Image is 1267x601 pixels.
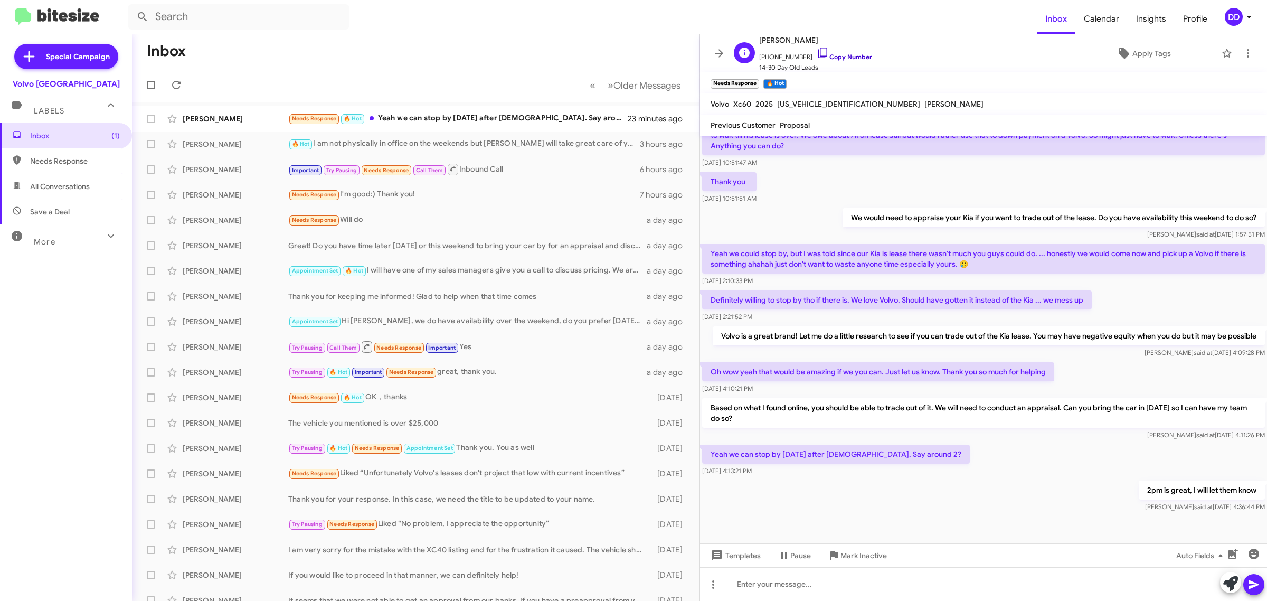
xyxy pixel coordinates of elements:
span: [PERSON_NAME] [DATE] 4:36:44 PM [1145,503,1265,511]
span: « [590,79,595,92]
span: Call Them [416,167,443,174]
button: Mark Inactive [819,546,895,565]
div: Yes [288,340,647,353]
div: [PERSON_NAME] [183,494,288,504]
span: Needs Response [364,167,409,174]
span: Calendar [1075,4,1128,34]
div: 7 hours ago [640,190,691,200]
p: Thank you [702,172,757,191]
span: Templates [708,546,761,565]
button: Pause [769,546,819,565]
span: 🔥 Hot [344,394,362,401]
span: » [608,79,613,92]
button: Previous [583,74,602,96]
span: said at [1196,431,1215,439]
div: [PERSON_NAME] [183,316,288,327]
div: a day ago [647,240,691,251]
div: a day ago [647,291,691,302]
span: Special Campaign [46,51,110,62]
span: Try Pausing [292,369,323,375]
p: We would need to appraise your Kia if you want to trade out of the lease. Do you have availabilit... [843,208,1265,227]
button: Auto Fields [1168,546,1235,565]
div: [PERSON_NAME] [183,519,288,530]
span: Needs Response [376,344,421,351]
div: [PERSON_NAME] [183,190,288,200]
div: [DATE] [647,443,691,454]
small: 🔥 Hot [763,79,786,89]
div: I will have one of my sales managers give you a call to discuss pricing. We are a Simple Price st... [288,265,647,277]
span: [DATE] 10:51:47 AM [702,158,757,166]
button: Next [601,74,687,96]
div: [PERSON_NAME] [183,114,288,124]
div: Thank you for keeping me informed! Glad to help when that time comes [288,291,647,302]
div: I'm good:) Thank you! [288,189,640,201]
nav: Page navigation example [584,74,687,96]
span: Pause [790,546,811,565]
span: Appointment Set [406,445,453,452]
div: a day ago [647,367,691,378]
button: Templates [700,546,769,565]
span: [DATE] 4:10:21 PM [702,384,753,392]
span: Needs Response [30,156,120,166]
div: [PERSON_NAME] [183,240,288,251]
div: Hi [PERSON_NAME], we do have availability over the weekend, do you prefer [DATE] or [DATE]? Core ... [288,315,647,327]
span: Try Pausing [292,344,323,351]
h1: Inbox [147,43,186,60]
a: Special Campaign [14,44,118,69]
div: 23 minutes ago [628,114,691,124]
div: [PERSON_NAME] [183,139,288,149]
span: [PERSON_NAME] [DATE] 4:09:28 PM [1145,349,1265,356]
div: great, thank you. [288,366,647,378]
span: Call Them [329,344,357,351]
div: [PERSON_NAME] [183,418,288,428]
div: OK，thanks [288,391,647,403]
span: [PERSON_NAME] [759,34,872,46]
span: Needs Response [329,521,374,528]
p: Definitely willing to stop by tho if there is. We love Volvo. Should have gotten it instead of th... [702,290,1092,309]
div: Thank you for your response. In this case, we need the title to be updated to your name. [288,494,647,504]
span: More [34,237,55,247]
div: [DATE] [647,519,691,530]
span: Previous Customer [711,120,776,130]
div: [PERSON_NAME] [183,215,288,226]
span: Needs Response [292,470,337,477]
span: Appointment Set [292,318,338,325]
span: 🔥 Hot [344,115,362,122]
div: Great! Do you have time later [DATE] or this weekend to bring your car by for an appraisal and di... [288,240,647,251]
div: [PERSON_NAME] [183,392,288,403]
div: Volvo [GEOGRAPHIC_DATA] [13,79,120,89]
span: [PHONE_NUMBER] [759,46,872,62]
a: Inbox [1037,4,1075,34]
div: [DATE] [647,392,691,403]
span: [DATE] 2:10:33 PM [702,277,753,285]
span: Important [428,344,456,351]
span: Try Pausing [326,167,357,174]
span: Profile [1175,4,1216,34]
span: Older Messages [613,80,680,91]
span: Proposal [780,120,810,130]
span: Xc60 [733,99,751,109]
div: [PERSON_NAME] [183,468,288,479]
div: 6 hours ago [640,164,691,175]
div: [PERSON_NAME] [183,443,288,454]
button: Apply Tags [1070,44,1216,63]
p: Oh wow yeah that would be amazing if we you can. Just let us know. Thank you so much for helping [702,362,1054,381]
span: Volvo [711,99,729,109]
small: Needs Response [711,79,759,89]
span: Important [355,369,382,375]
span: Needs Response [292,394,337,401]
span: Apply Tags [1132,44,1171,63]
span: 14-30 Day Old Leads [759,62,872,73]
span: [PERSON_NAME] [DATE] 1:57:51 PM [1147,230,1265,238]
span: Mark Inactive [840,546,887,565]
div: [DATE] [647,494,691,504]
span: Needs Response [292,217,337,223]
div: [PERSON_NAME] [183,164,288,175]
div: Liked “No problem, I appreciate the opportunity” [288,518,647,530]
div: 3 hours ago [640,139,691,149]
div: a day ago [647,342,691,352]
p: Based on what I found online, you should be able to trade out of it. We will need to conduct an a... [702,398,1265,428]
div: [DATE] [647,570,691,580]
span: Needs Response [389,369,434,375]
